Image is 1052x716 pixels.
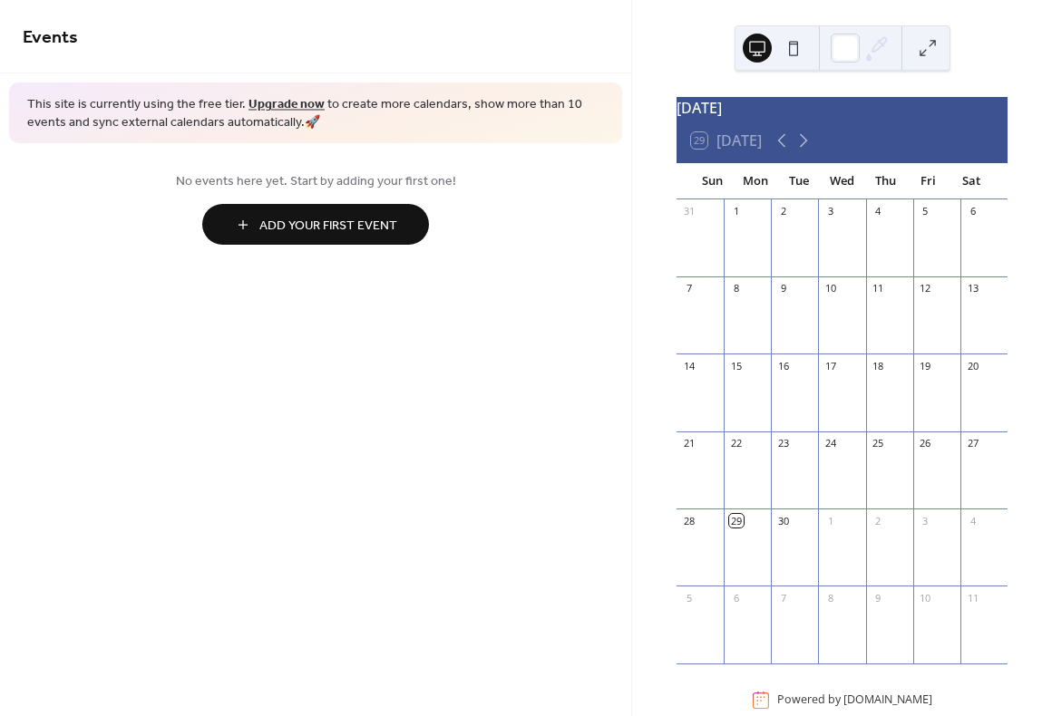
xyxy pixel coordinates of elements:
[966,359,979,373] div: 20
[823,437,837,450] div: 24
[682,591,696,605] div: 5
[966,282,979,295] div: 13
[821,163,864,199] div: Wed
[735,163,778,199] div: Mon
[682,359,696,373] div: 14
[872,437,885,450] div: 25
[776,437,790,450] div: 23
[843,692,932,708] a: [DOMAIN_NAME]
[777,692,932,708] div: Powered by
[907,163,950,199] div: Fri
[729,591,743,605] div: 6
[776,205,790,218] div: 2
[776,514,790,527] div: 30
[872,205,885,218] div: 4
[966,205,979,218] div: 6
[823,359,837,373] div: 17
[776,359,790,373] div: 16
[966,437,979,450] div: 27
[950,163,993,199] div: Sat
[823,282,837,295] div: 10
[919,359,932,373] div: 19
[682,205,696,218] div: 31
[919,514,932,527] div: 3
[691,163,735,199] div: Sun
[919,205,932,218] div: 5
[919,282,932,295] div: 12
[729,282,743,295] div: 8
[823,514,837,527] div: 1
[682,514,696,527] div: 28
[27,96,604,131] span: This site is currently using the free tier. to create more calendars, show more than 10 events an...
[863,163,907,199] div: Thu
[682,437,696,450] div: 21
[872,514,885,527] div: 2
[872,591,885,605] div: 9
[202,204,429,245] button: Add Your First Event
[872,359,885,373] div: 18
[823,205,837,218] div: 3
[729,205,743,218] div: 1
[919,591,932,605] div: 10
[23,204,609,245] a: Add Your First Event
[677,97,1008,119] div: [DATE]
[777,163,821,199] div: Tue
[776,282,790,295] div: 9
[966,514,979,527] div: 4
[23,172,609,191] span: No events here yet. Start by adding your first one!
[729,514,743,527] div: 29
[966,591,979,605] div: 11
[682,282,696,295] div: 7
[872,282,885,295] div: 11
[776,591,790,605] div: 7
[919,437,932,450] div: 26
[729,359,743,373] div: 15
[823,591,837,605] div: 8
[729,437,743,450] div: 22
[259,217,397,236] span: Add Your First Event
[248,92,325,117] a: Upgrade now
[23,20,78,55] span: Events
